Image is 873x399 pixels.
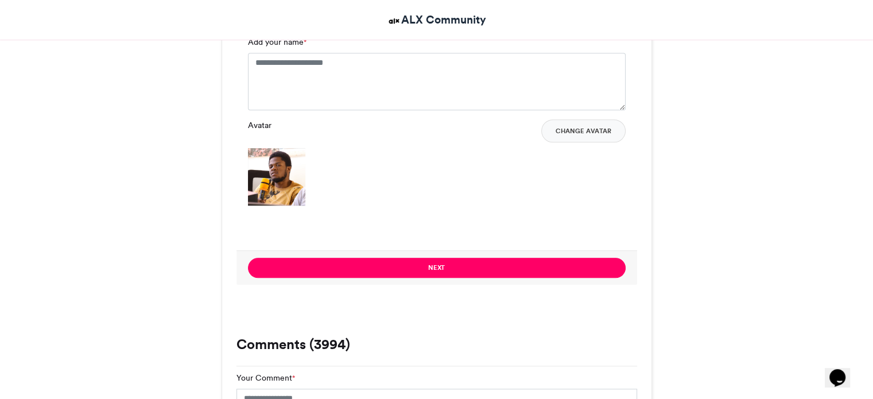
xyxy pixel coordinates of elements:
[387,14,401,28] img: ALX Community
[248,148,305,206] img: 1760423779.069-b2dcae4267c1926e4edbba7f5065fdc4d8f11412.png
[387,11,486,28] a: ALX Community
[248,36,306,48] label: Add your name
[236,338,637,351] h3: Comments (3994)
[541,119,626,142] button: Change Avatar
[248,258,626,278] button: Next
[248,119,271,131] label: Avatar
[825,353,862,388] iframe: chat widget
[236,372,295,384] label: Your Comment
